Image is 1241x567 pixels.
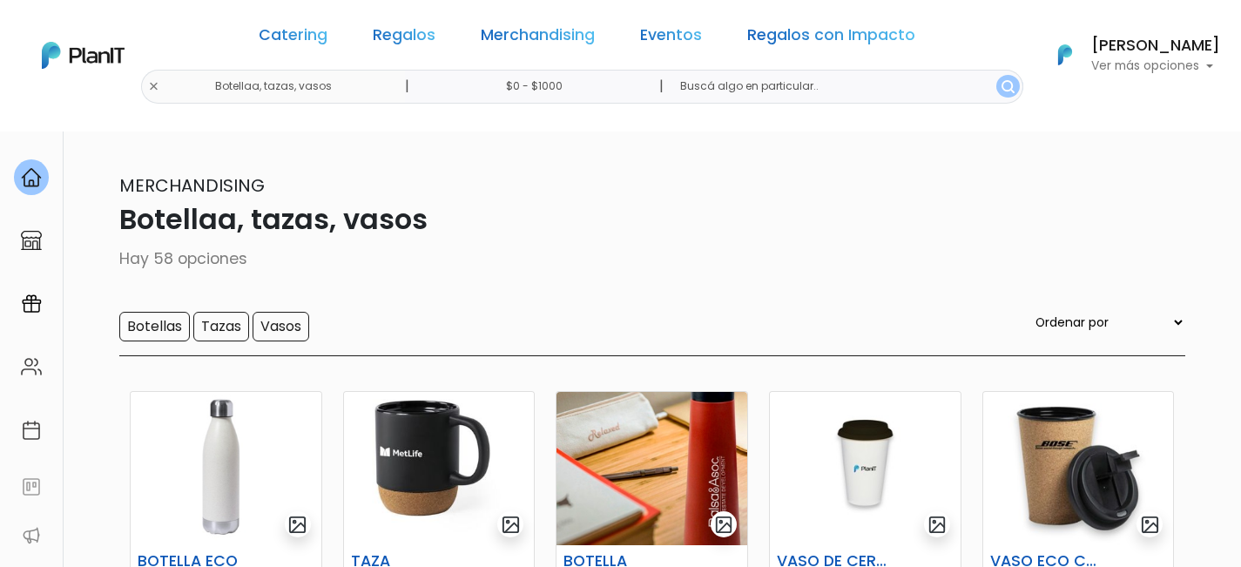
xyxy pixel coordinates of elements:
[666,70,1022,104] input: Buscá algo en particular..
[21,230,42,251] img: marketplace-4ceaa7011d94191e9ded77b95e3339b90024bf715f7c57f8cf31f2d8c509eaba.svg
[57,199,1185,240] p: Botellaa, tazas, vasos
[659,76,664,97] p: |
[21,294,42,314] img: campaigns-02234683943229c281be62815700db0a1741e53638e28bf9629b52c665b00959.svg
[1046,36,1084,74] img: PlanIt Logo
[148,81,159,92] img: close-6986928ebcb1d6c9903e3b54e860dbc4d054630f23adef3a32610726dff6a82b.svg
[481,28,595,49] a: Merchandising
[57,247,1185,270] p: Hay 58 opciones
[714,515,734,535] img: gallery-light
[131,392,321,545] img: thumb_D264411F-5AE8-4AD6-B760-A183F21ADAD3.jpeg
[21,167,42,188] img: home-e721727adea9d79c4d83392d1f703f7f8bce08238fde08b1acbfd93340b81755.svg
[193,312,249,341] input: Tazas
[21,420,42,441] img: calendar-87d922413cdce8b2cf7b7f5f62616a5cf9e4887200fb71536465627b3292af00.svg
[21,356,42,377] img: people-662611757002400ad9ed0e3c099ab2801c6687ba6c219adb57efc949bc21e19d.svg
[556,392,747,545] img: thumb_B1B696C4-3A7D-4016-989C-91F85E598621.jpeg
[21,525,42,546] img: partners-52edf745621dab592f3b2c58e3bca9d71375a7ef29c3b500c9f145b62cc070d4.svg
[259,28,327,49] a: Catering
[1091,38,1220,54] h6: [PERSON_NAME]
[983,392,1174,545] img: thumb_image__copia___copia___copia___copia___copia___copia___copia___copia___copia_-Photoroom__6_...
[1091,60,1220,72] p: Ver más opciones
[57,172,1185,199] p: Merchandising
[1002,80,1015,93] img: search_button-432b6d5273f82d61273b3651a40e1bd1b912527efae98b1b7a1b2c0702e16a8d.svg
[747,28,915,49] a: Regalos con Impacto
[927,515,948,535] img: gallery-light
[501,515,521,535] img: gallery-light
[21,476,42,497] img: feedback-78b5a0c8f98aac82b08bfc38622c3050aee476f2c9584af64705fc4e61158814.svg
[42,42,125,69] img: PlanIt Logo
[640,28,702,49] a: Eventos
[119,312,190,341] input: Botellas
[344,392,535,545] img: thumb_dfd44f44-b378-49ec-b935-1d2fafc7c29b.JPG
[1035,32,1220,78] button: PlanIt Logo [PERSON_NAME] Ver más opciones
[287,515,307,535] img: gallery-light
[373,28,435,49] a: Regalos
[770,392,961,545] img: thumb_image__copia_-Photoroom__3_.jpg
[1140,515,1160,535] img: gallery-light
[253,312,309,341] input: Vasos
[405,76,409,97] p: |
